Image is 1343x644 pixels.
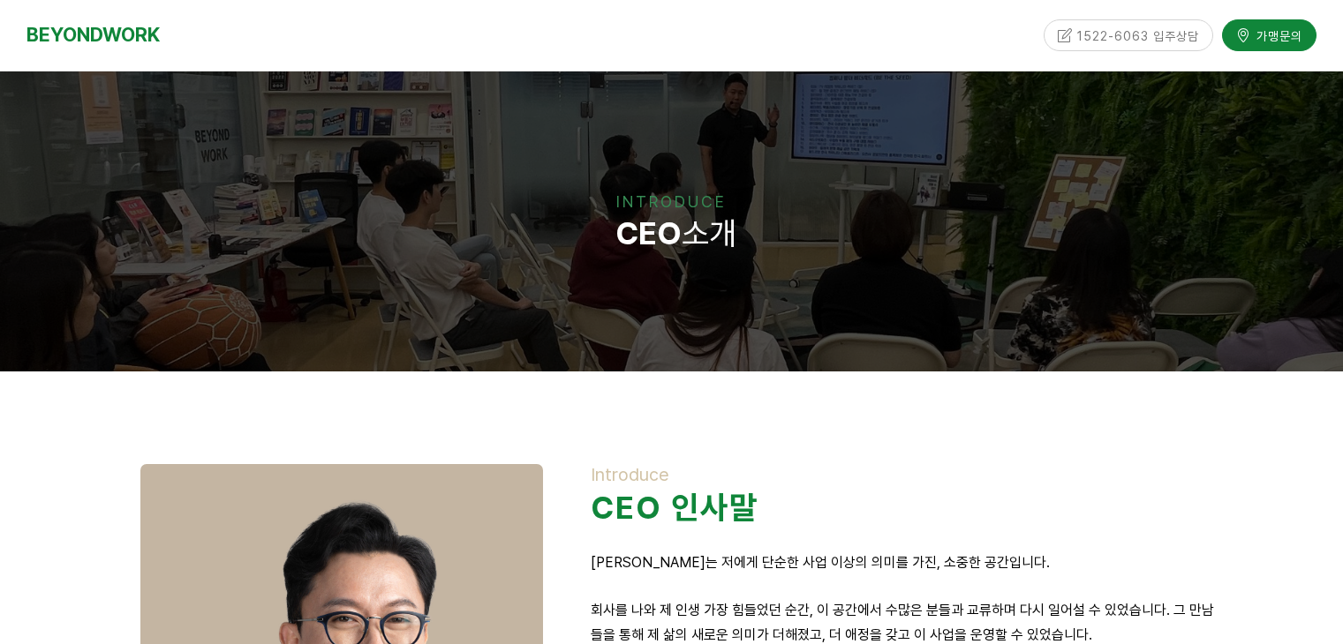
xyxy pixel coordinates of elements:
[591,464,669,485] span: Introduce
[1251,25,1302,42] span: 가맹문의
[615,214,682,252] strong: CEO
[591,489,758,527] strong: CEO 인사말
[616,192,727,211] span: INTRODUCE
[26,19,160,51] a: BEYONDWORK
[1222,18,1317,49] a: 가맹문의
[591,550,1224,574] p: [PERSON_NAME]는 저에게 단순한 사업 이상의 의미를 가진, 소중한 공간입니다.
[607,214,736,252] span: 소개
